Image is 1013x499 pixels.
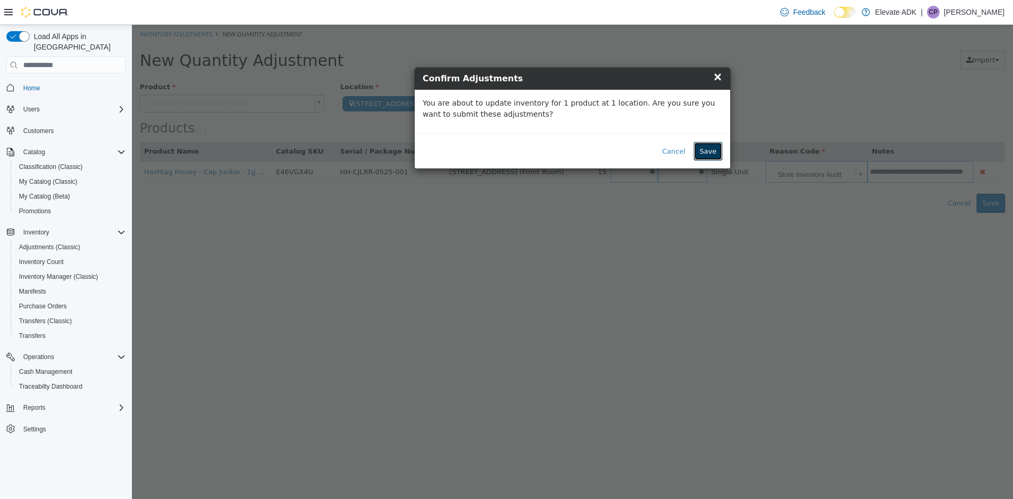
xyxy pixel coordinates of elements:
[2,80,130,95] button: Home
[23,148,45,156] span: Catalog
[19,103,126,116] span: Users
[23,425,46,434] span: Settings
[2,400,130,415] button: Reports
[15,241,126,253] span: Adjustments (Classic)
[19,401,50,414] button: Reports
[11,240,130,255] button: Adjustments (Classic)
[19,351,59,363] button: Operations
[19,272,98,281] span: Inventory Manager (Classic)
[19,317,72,325] span: Transfers (Classic)
[19,226,53,239] button: Inventory
[2,102,130,117] button: Users
[921,6,923,18] p: |
[23,127,54,135] span: Customers
[23,353,54,361] span: Operations
[15,256,68,268] a: Inventory Count
[23,403,45,412] span: Reports
[944,6,1005,18] p: [PERSON_NAME]
[11,204,130,219] button: Promotions
[19,258,64,266] span: Inventory Count
[19,81,126,94] span: Home
[19,207,51,215] span: Promotions
[11,255,130,269] button: Inventory Count
[19,163,83,171] span: Classification (Classic)
[19,125,58,137] a: Customers
[15,365,126,378] span: Cash Management
[15,329,50,342] a: Transfers
[19,103,44,116] button: Users
[15,190,126,203] span: My Catalog (Beta)
[15,365,77,378] a: Cash Management
[19,302,67,310] span: Purchase Orders
[15,161,126,173] span: Classification (Classic)
[11,299,130,314] button: Purchase Orders
[11,328,130,343] button: Transfers
[11,159,130,174] button: Classification (Classic)
[19,146,126,158] span: Catalog
[15,270,102,283] a: Inventory Manager (Classic)
[19,124,126,137] span: Customers
[2,421,130,437] button: Settings
[15,315,126,327] span: Transfers (Classic)
[15,329,126,342] span: Transfers
[834,7,856,18] input: Dark Mode
[15,190,74,203] a: My Catalog (Beta)
[15,285,50,298] a: Manifests
[15,380,126,393] span: Traceabilty Dashboard
[19,332,45,340] span: Transfers
[19,423,50,436] a: Settings
[11,364,130,379] button: Cash Management
[11,284,130,299] button: Manifests
[15,205,126,218] span: Promotions
[30,31,126,52] span: Load All Apps in [GEOGRAPHIC_DATA]
[776,2,829,23] a: Feedback
[15,380,87,393] a: Traceabilty Dashboard
[23,105,40,114] span: Users
[15,285,126,298] span: Manifests
[15,315,76,327] a: Transfers (Classic)
[19,422,126,436] span: Settings
[927,6,940,18] div: Chase Pippin
[19,401,126,414] span: Reports
[291,48,590,60] h4: Confirm Adjustments
[875,6,917,18] p: Elevate ADK
[19,368,72,376] span: Cash Management
[15,241,84,253] a: Adjustments (Classic)
[19,82,44,95] a: Home
[11,314,130,328] button: Transfers (Classic)
[929,6,938,18] span: CP
[19,226,126,239] span: Inventory
[15,161,87,173] a: Classification (Classic)
[15,205,55,218] a: Promotions
[15,175,126,188] span: My Catalog (Classic)
[19,177,78,186] span: My Catalog (Classic)
[23,228,49,237] span: Inventory
[19,351,126,363] span: Operations
[562,117,590,136] button: Save
[23,84,40,92] span: Home
[15,175,82,188] a: My Catalog (Classic)
[581,45,590,58] span: ×
[15,270,126,283] span: Inventory Manager (Classic)
[2,225,130,240] button: Inventory
[793,7,825,17] span: Feedback
[19,192,70,201] span: My Catalog (Beta)
[11,379,130,394] button: Traceabilty Dashboard
[11,269,130,284] button: Inventory Manager (Classic)
[6,76,126,464] nav: Complex example
[2,145,130,159] button: Catalog
[19,243,80,251] span: Adjustments (Classic)
[2,350,130,364] button: Operations
[291,73,590,95] p: You are about to update inventory for 1 product at 1 location. Are you sure you want to submit th...
[19,287,46,296] span: Manifests
[15,256,126,268] span: Inventory Count
[19,146,49,158] button: Catalog
[21,7,69,17] img: Cova
[19,382,82,391] span: Traceabilty Dashboard
[11,174,130,189] button: My Catalog (Classic)
[2,123,130,138] button: Customers
[15,300,126,313] span: Purchase Orders
[15,300,71,313] a: Purchase Orders
[11,189,130,204] button: My Catalog (Beta)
